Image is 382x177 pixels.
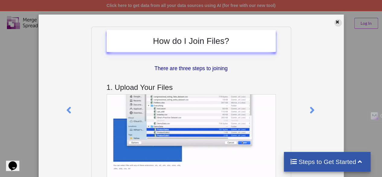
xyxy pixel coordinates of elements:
[290,158,364,166] h4: Steps to Get Started
[107,65,276,72] p: There are three steps to joining
[107,83,276,92] h3: 1. Upload Your Files
[113,36,270,46] h2: How do I Join Files?
[6,153,25,171] iframe: chat widget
